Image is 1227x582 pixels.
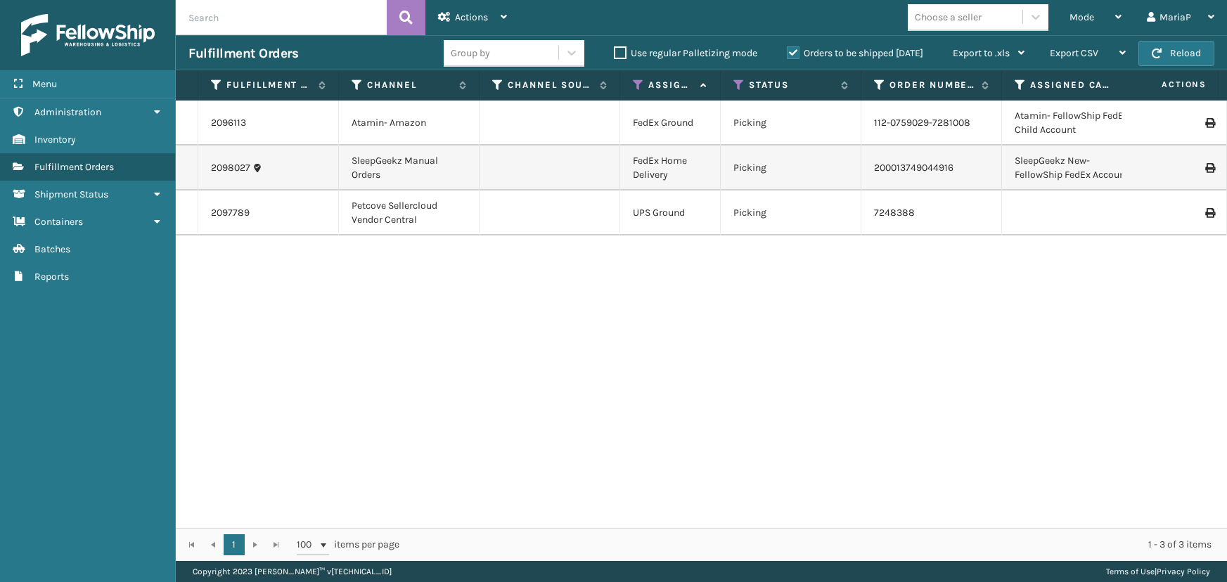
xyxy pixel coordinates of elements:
[648,79,693,91] label: Assigned Carrier Service
[211,161,250,175] a: 2098027
[861,190,1002,235] td: 7248388
[915,10,982,25] div: Choose a seller
[1002,101,1143,145] td: Atamin- FellowShip FedEx Child Account
[1138,41,1214,66] button: Reload
[211,206,250,220] a: 2097789
[211,116,246,130] a: 2096113
[32,78,57,90] span: Menu
[1117,73,1215,96] span: Actions
[188,45,298,62] h3: Fulfillment Orders
[339,101,480,145] td: Atamin- Amazon
[1002,145,1143,190] td: SleepGeekz New-FellowShip FedEx Account
[1205,118,1214,128] i: Print Label
[620,145,721,190] td: FedEx Home Delivery
[787,47,923,59] label: Orders to be shipped [DATE]
[1205,208,1214,218] i: Print Label
[1205,163,1214,173] i: Print Label
[193,561,392,582] p: Copyright 2023 [PERSON_NAME]™ v [TECHNICAL_ID]
[34,161,114,173] span: Fulfillment Orders
[721,101,861,145] td: Picking
[34,216,83,228] span: Containers
[226,79,311,91] label: Fulfillment Order Id
[889,79,975,91] label: Order Number
[21,14,155,56] img: logo
[34,188,108,200] span: Shipment Status
[1050,47,1098,59] span: Export CSV
[953,47,1010,59] span: Export to .xls
[1069,11,1094,23] span: Mode
[749,79,834,91] label: Status
[339,190,480,235] td: Petcove Sellercloud Vendor Central
[34,271,69,283] span: Reports
[224,534,245,555] a: 1
[339,145,480,190] td: SleepGeekz Manual Orders
[34,106,101,118] span: Administration
[1106,567,1155,576] a: Terms of Use
[34,134,76,145] span: Inventory
[721,145,861,190] td: Picking
[451,46,490,60] div: Group by
[34,243,70,255] span: Batches
[455,11,488,23] span: Actions
[1106,561,1210,582] div: |
[297,534,399,555] span: items per page
[861,145,1002,190] td: 200013749044916
[721,190,861,235] td: Picking
[620,190,721,235] td: UPS Ground
[614,47,757,59] label: Use regular Palletizing mode
[419,538,1212,552] div: 1 - 3 of 3 items
[1157,567,1210,576] a: Privacy Policy
[620,101,721,145] td: FedEx Ground
[297,538,318,552] span: 100
[508,79,593,91] label: Channel Source
[1030,79,1115,91] label: Assigned Carrier
[367,79,452,91] label: Channel
[861,101,1002,145] td: 112-0759029-7281008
